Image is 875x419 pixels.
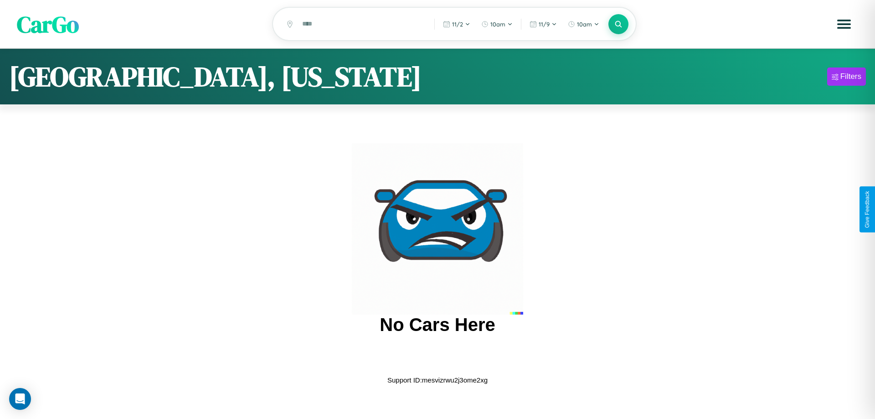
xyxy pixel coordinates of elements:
[490,21,505,28] span: 10am
[352,143,523,315] img: car
[387,374,488,386] p: Support ID: mesvizrwu2j3ome2xg
[539,21,550,28] span: 11 / 9
[452,21,463,28] span: 11 / 2
[563,17,604,31] button: 10am
[380,315,495,335] h2: No Cars Here
[864,191,870,228] div: Give Feedback
[831,11,857,37] button: Open menu
[577,21,592,28] span: 10am
[438,17,475,31] button: 11/2
[9,388,31,410] div: Open Intercom Messenger
[840,72,861,81] div: Filters
[477,17,517,31] button: 10am
[827,67,866,86] button: Filters
[17,8,79,40] span: CarGo
[9,58,422,95] h1: [GEOGRAPHIC_DATA], [US_STATE]
[525,17,561,31] button: 11/9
